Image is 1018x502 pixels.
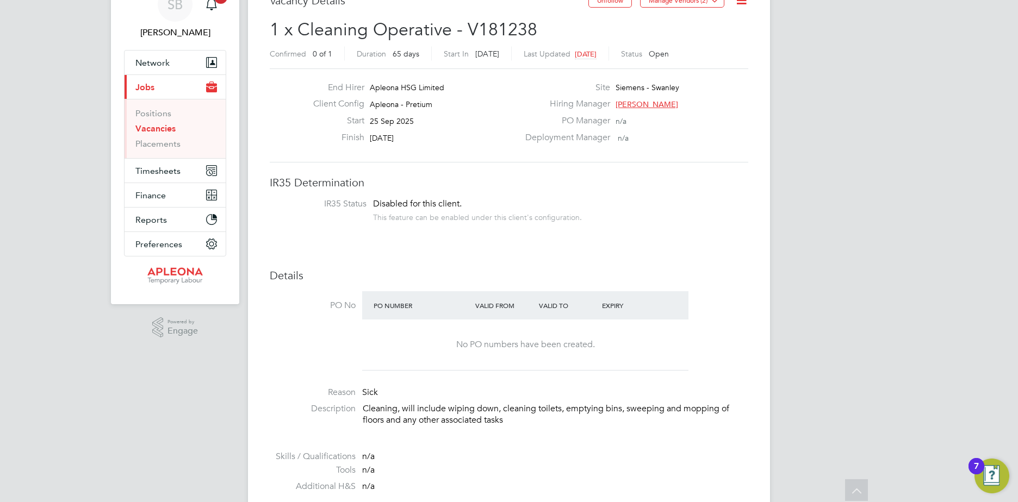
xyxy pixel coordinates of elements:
[125,232,226,256] button: Preferences
[475,49,499,59] span: [DATE]
[270,49,306,59] label: Confirmed
[167,317,198,327] span: Powered by
[270,19,537,40] span: 1 x Cleaning Operative - V181238
[152,317,198,338] a: Powered byEngage
[357,49,386,59] label: Duration
[313,49,332,59] span: 0 of 1
[519,82,610,93] label: Site
[444,49,469,59] label: Start In
[363,403,748,426] p: Cleaning, will include wiping down, cleaning toilets, emptying bins, sweeping and mopping of floo...
[393,49,419,59] span: 65 days
[305,82,364,93] label: End Hirer
[305,115,364,127] label: Start
[362,481,375,492] span: n/a
[519,115,610,127] label: PO Manager
[125,183,226,207] button: Finance
[649,49,669,59] span: Open
[135,166,181,176] span: Timesheets
[370,116,414,126] span: 25 Sep 2025
[281,198,367,210] label: IR35 Status
[362,465,375,475] span: n/a
[362,451,375,462] span: n/a
[125,99,226,158] div: Jobs
[974,459,1009,493] button: Open Resource Center, 7 new notifications
[270,300,356,311] label: PO No
[524,49,570,59] label: Last Updated
[135,123,176,134] a: Vacancies
[373,198,462,209] span: Disabled for this client.
[135,190,166,200] span: Finance
[135,82,154,92] span: Jobs
[305,98,364,110] label: Client Config
[270,268,748,283] h3: Details
[124,267,226,285] a: Go to home page
[147,267,203,285] img: apleona-logo-retina.png
[974,466,979,480] div: 7
[167,327,198,336] span: Engage
[270,481,356,492] label: Additional H&S
[370,83,444,92] span: Apleona HSG Limited
[616,116,626,126] span: n/a
[373,339,678,350] div: No PO numbers have been created.
[270,387,356,398] label: Reason
[124,26,226,39] span: Sara Blatcher
[575,49,597,59] span: [DATE]
[270,465,356,476] label: Tools
[135,139,181,149] a: Placements
[135,108,171,118] a: Positions
[135,215,167,225] span: Reports
[362,387,378,398] span: Sick
[135,239,182,249] span: Preferences
[305,132,364,143] label: Finish
[618,133,629,143] span: n/a
[519,98,610,110] label: Hiring Manager
[373,210,582,222] div: This feature can be enabled under this client's configuration.
[270,175,748,190] h3: IR35 Determination
[616,99,678,109] span: [PERSON_NAME]
[616,83,679,92] span: Siemens - Swanley
[536,296,600,315] div: Valid To
[270,451,356,462] label: Skills / Qualifications
[125,51,226,74] button: Network
[370,133,394,143] span: [DATE]
[270,403,356,415] label: Description
[125,208,226,231] button: Reports
[599,296,663,315] div: Expiry
[135,58,170,68] span: Network
[125,159,226,183] button: Timesheets
[621,49,642,59] label: Status
[473,296,536,315] div: Valid From
[519,132,610,143] label: Deployment Manager
[370,99,432,109] span: Apleona - Pretium
[125,75,226,99] button: Jobs
[371,296,473,315] div: PO Number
